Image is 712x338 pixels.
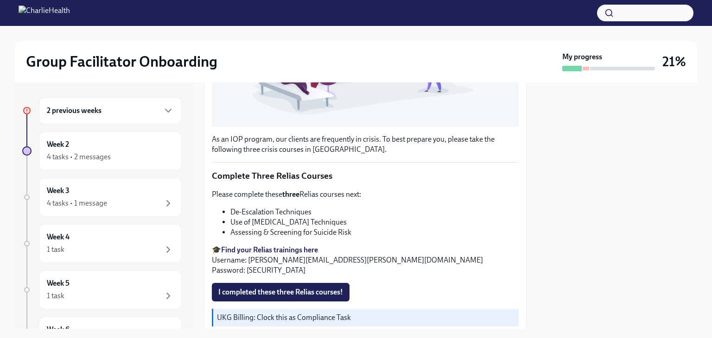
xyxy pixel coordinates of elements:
p: 🎓 Username: [PERSON_NAME][EMAIL_ADDRESS][PERSON_NAME][DOMAIN_NAME] Password: [SECURITY_DATA] [212,245,519,275]
div: 4 tasks • 1 message [47,198,107,208]
h6: Week 5 [47,278,70,288]
h6: Week 6 [47,325,70,335]
a: Find your Relias trainings here [221,245,318,254]
li: De-Escalation Techniques [230,207,519,217]
div: 4 tasks • 2 messages [47,152,111,162]
a: Week 51 task [22,270,182,309]
h6: Week 4 [47,232,70,242]
h6: 2 previous weeks [47,106,102,116]
li: Assessing & Screening for Suicide Risk [230,227,519,238]
button: I completed these three Relias courses! [212,283,350,301]
a: Week 34 tasks • 1 message [22,178,182,217]
h3: 21% [662,53,686,70]
strong: three [282,190,299,199]
img: CharlieHealth [19,6,70,20]
span: I completed these three Relias courses! [218,288,343,297]
p: Complete Three Relias Courses [212,170,519,182]
div: 1 task [47,291,64,301]
h6: Week 2 [47,139,69,150]
a: Week 41 task [22,224,182,263]
a: Week 24 tasks • 2 messages [22,131,182,170]
h6: Week 3 [47,186,70,196]
p: As an IOP program, our clients are frequently in crisis. To best prepare you, please take the fol... [212,134,519,155]
li: Use of [MEDICAL_DATA] Techniques [230,217,519,227]
strong: My progress [562,52,602,62]
div: 1 task [47,244,64,255]
h2: Group Facilitator Onboarding [26,52,217,71]
p: Please complete these Relias courses next: [212,189,519,200]
p: UKG Billing: Clock this as Compliance Task [217,313,515,323]
div: 2 previous weeks [39,97,182,124]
